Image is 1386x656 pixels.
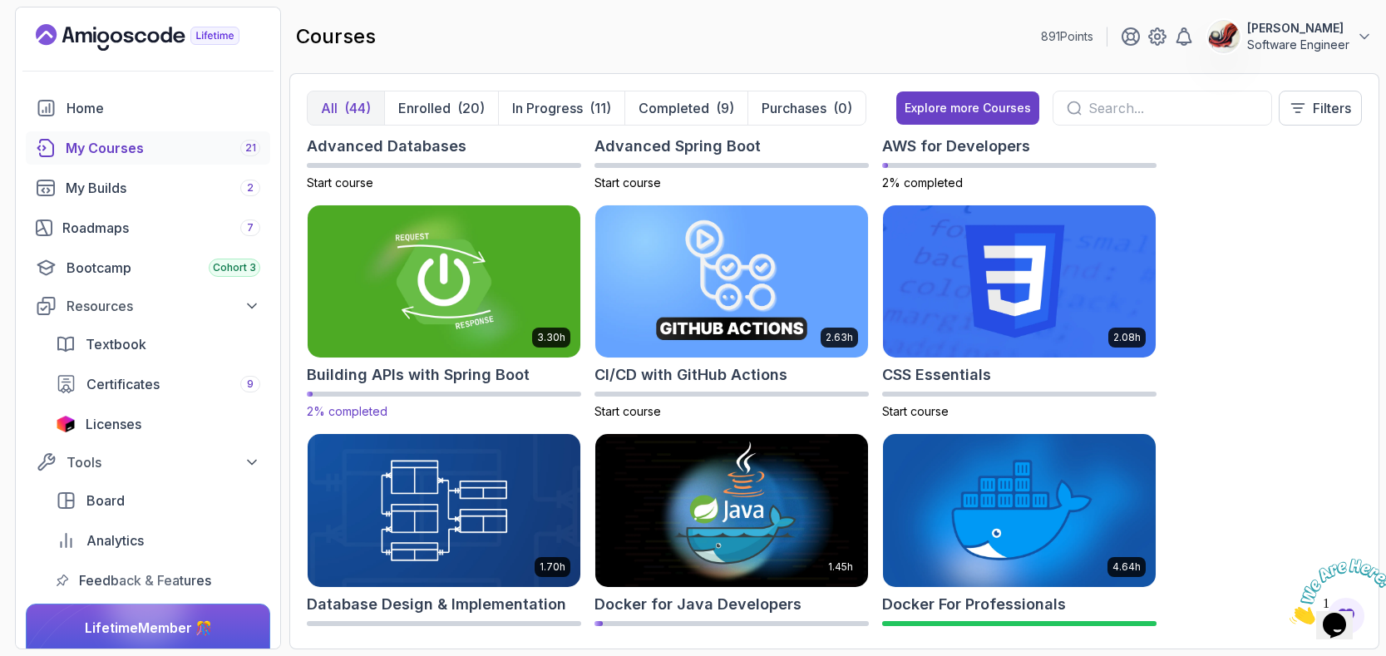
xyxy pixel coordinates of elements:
[762,98,826,118] p: Purchases
[1112,560,1141,574] p: 4.64h
[1283,552,1386,631] iframe: chat widget
[26,91,270,125] a: home
[308,434,580,587] img: Database Design & Implementation card
[86,414,141,434] span: Licenses
[882,135,1030,158] h2: AWS for Developers
[36,24,278,51] a: Landing page
[46,407,270,441] a: licenses
[247,221,254,234] span: 7
[624,91,747,125] button: Completed(9)
[883,205,1156,358] img: CSS Essentials card
[86,374,160,394] span: Certificates
[247,377,254,391] span: 9
[594,175,661,190] span: Start course
[1313,98,1351,118] p: Filters
[896,91,1039,125] button: Explore more Courses
[301,201,587,362] img: Building APIs with Spring Boot card
[46,524,270,557] a: analytics
[307,404,387,418] span: 2% completed
[56,416,76,432] img: jetbrains icon
[457,98,485,118] div: (20)
[46,328,270,361] a: textbook
[594,363,787,387] h2: CI/CD with GitHub Actions
[1279,91,1362,126] button: Filters
[594,135,761,158] h2: Advanced Spring Boot
[86,530,144,550] span: Analytics
[245,141,256,155] span: 21
[307,363,530,387] h2: Building APIs with Spring Boot
[86,334,146,354] span: Textbook
[828,560,853,574] p: 1.45h
[307,175,373,190] span: Start course
[594,433,869,649] a: Docker for Java Developers card1.45hDocker for Java Developers3% completed
[1207,20,1373,53] button: user profile image[PERSON_NAME]Software Engineer
[67,98,260,118] div: Home
[883,434,1156,587] img: Docker For Professionals card
[833,98,852,118] div: (0)
[26,447,270,477] button: Tools
[7,7,110,72] img: Chat attention grabber
[882,433,1157,649] a: Docker For Professionals card4.64hDocker For ProfessionalsCompleted
[86,491,125,510] span: Board
[66,138,260,158] div: My Courses
[307,593,566,616] h2: Database Design & Implementation
[882,363,991,387] h2: CSS Essentials
[46,564,270,597] a: feedback
[26,171,270,205] a: builds
[498,91,624,125] button: In Progress(11)
[213,261,256,274] span: Cohort 3
[537,331,565,344] p: 3.30h
[67,258,260,278] div: Bootcamp
[67,452,260,472] div: Tools
[67,296,260,316] div: Resources
[62,218,260,238] div: Roadmaps
[540,560,565,574] p: 1.70h
[307,205,581,421] a: Building APIs with Spring Boot card3.30hBuilding APIs with Spring Boot2% completed
[308,91,384,125] button: All(44)
[7,7,13,21] span: 1
[747,91,866,125] button: Purchases(0)
[307,135,466,158] h2: Advanced Databases
[1247,20,1349,37] p: [PERSON_NAME]
[344,98,371,118] div: (44)
[1113,331,1141,344] p: 2.08h
[79,570,211,590] span: Feedback & Features
[384,91,498,125] button: Enrolled(20)
[826,331,853,344] p: 2.63h
[1088,98,1258,118] input: Search...
[589,98,611,118] div: (11)
[595,205,868,358] img: CI/CD with GitHub Actions card
[882,404,949,418] span: Start course
[905,100,1031,116] div: Explore more Courses
[1041,28,1093,45] p: 891 Points
[882,593,1066,616] h2: Docker For Professionals
[46,484,270,517] a: board
[594,404,661,418] span: Start course
[595,434,868,587] img: Docker for Java Developers card
[26,291,270,321] button: Resources
[1208,21,1240,52] img: user profile image
[1247,37,1349,53] p: Software Engineer
[512,98,583,118] p: In Progress
[26,211,270,244] a: roadmaps
[26,251,270,284] a: bootcamp
[321,98,338,118] p: All
[716,98,734,118] div: (9)
[296,23,376,50] h2: courses
[639,98,709,118] p: Completed
[247,181,254,195] span: 2
[398,98,451,118] p: Enrolled
[882,175,963,190] span: 2% completed
[594,593,802,616] h2: Docker for Java Developers
[26,131,270,165] a: courses
[66,178,260,198] div: My Builds
[46,367,270,401] a: certificates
